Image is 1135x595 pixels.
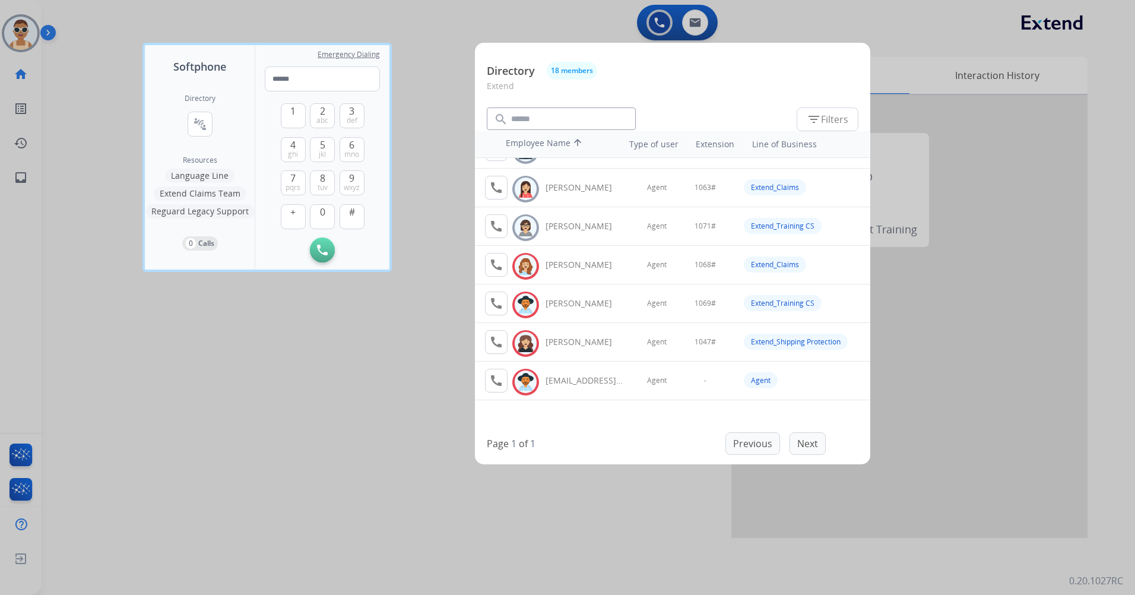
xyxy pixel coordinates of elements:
[310,137,335,162] button: 5jkl
[349,138,354,152] span: 6
[517,296,534,314] img: avatar
[546,182,625,194] div: [PERSON_NAME]
[487,436,509,451] p: Page
[185,94,215,103] h2: Directory
[695,299,716,308] span: 1069#
[290,205,296,219] span: +
[546,336,625,348] div: [PERSON_NAME]
[744,179,806,195] div: Extend_Claims
[349,205,355,219] span: #
[647,260,667,270] span: Agent
[489,258,503,272] mat-icon: call
[487,63,535,79] p: Directory
[198,238,214,249] p: Calls
[744,295,822,311] div: Extend_Training CS
[290,138,296,152] span: 4
[290,171,296,185] span: 7
[647,376,667,385] span: Agent
[746,132,864,156] th: Line of Business
[695,221,716,231] span: 1071#
[290,104,296,118] span: 1
[320,138,325,152] span: 5
[690,132,740,156] th: Extension
[281,204,306,229] button: +
[145,204,255,219] button: Reguard Legacy Support
[320,171,325,185] span: 8
[1069,574,1123,588] p: 0.20.1027RC
[344,183,360,192] span: wxyz
[320,205,325,219] span: 0
[647,183,667,192] span: Agent
[165,169,234,183] button: Language Line
[317,245,328,255] img: call-button
[316,116,328,125] span: abc
[744,334,848,350] div: Extend_Shipping Protection
[349,171,354,185] span: 9
[489,374,503,388] mat-icon: call
[546,297,625,309] div: [PERSON_NAME]
[310,170,335,195] button: 8tuv
[613,132,684,156] th: Type of user
[173,58,226,75] span: Softphone
[489,219,503,233] mat-icon: call
[547,62,597,80] button: 18 members
[154,186,246,201] button: Extend Claims Team
[193,117,207,131] mat-icon: connect_without_contact
[500,131,607,157] th: Employee Name
[318,50,380,59] span: Emergency Dialing
[182,236,218,251] button: 0Calls
[319,150,326,159] span: jkl
[344,150,359,159] span: mno
[744,218,822,234] div: Extend_Training CS
[487,80,858,102] p: Extend
[517,180,534,198] img: avatar
[320,104,325,118] span: 2
[310,103,335,128] button: 2abc
[546,375,625,387] div: [EMAIL_ADDRESS][DOMAIN_NAME]
[489,296,503,311] mat-icon: call
[281,170,306,195] button: 7pqrs
[695,337,716,347] span: 1047#
[310,204,335,229] button: 0
[704,376,706,385] span: -
[807,112,821,126] mat-icon: filter_list
[797,107,858,131] button: Filters
[281,137,306,162] button: 4ghi
[546,220,625,232] div: [PERSON_NAME]
[570,137,585,151] mat-icon: arrow_upward
[744,257,806,273] div: Extend_Claims
[340,170,364,195] button: 9wxyz
[517,334,534,353] img: avatar
[517,257,534,276] img: avatar
[517,219,534,237] img: avatar
[347,116,357,125] span: def
[489,181,503,195] mat-icon: call
[288,150,298,159] span: ghi
[318,183,328,192] span: tuv
[519,436,528,451] p: of
[647,299,667,308] span: Agent
[349,104,354,118] span: 3
[647,221,667,231] span: Agent
[494,112,508,126] mat-icon: search
[546,259,625,271] div: [PERSON_NAME]
[695,183,716,192] span: 1063#
[183,156,217,165] span: Resources
[489,335,503,349] mat-icon: call
[281,103,306,128] button: 1
[647,337,667,347] span: Agent
[807,112,848,126] span: Filters
[340,204,364,229] button: #
[517,373,534,391] img: avatar
[340,103,364,128] button: 3def
[744,372,778,388] div: Agent
[695,260,716,270] span: 1068#
[286,183,300,192] span: pqrs
[186,238,196,249] p: 0
[340,137,364,162] button: 6mno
